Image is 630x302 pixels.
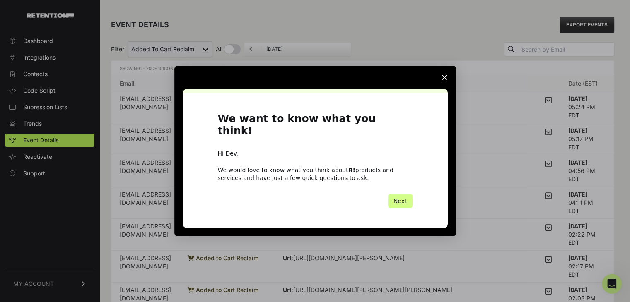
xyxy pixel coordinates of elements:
[433,66,456,89] span: Close survey
[218,166,413,181] div: We would love to know what you think about products and services and have just a few quick questi...
[348,167,355,173] b: R!
[218,113,413,141] h1: We want to know what you think!
[218,150,413,158] div: Hi Dev,
[388,194,413,208] button: Next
